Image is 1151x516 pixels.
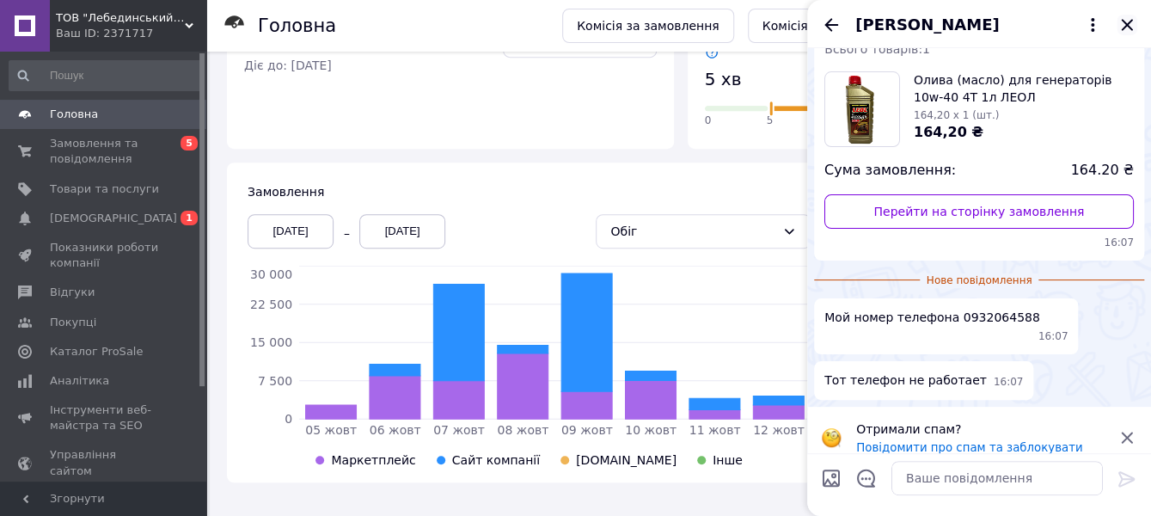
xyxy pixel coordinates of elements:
[50,181,159,197] span: Товари та послуги
[994,375,1024,390] span: 16:07 12.10.2025
[50,402,159,433] span: Інструменти веб-майстра та SEO
[50,285,95,300] span: Відгуки
[50,136,159,167] span: Замовлення та повідомлення
[705,28,894,58] span: Швидкість відповіді в чаті, хв
[824,42,930,56] span: Всього товарів: 1
[56,26,206,41] div: Ваш ID: 2371717
[576,453,677,467] span: [DOMAIN_NAME]
[855,467,878,489] button: Відкрити шаблони відповідей
[824,309,1040,326] span: Мой номер телефона 0932064588
[258,373,292,387] tspan: 7 500
[433,423,485,437] tspan: 07 жовт
[705,67,742,92] span: 5 хв
[285,412,292,426] tspan: 0
[250,297,292,310] tspan: 22 500
[181,211,198,225] span: 1
[50,240,159,271] span: Показники роботи компанії
[497,423,548,437] tspan: 08 жовт
[248,214,334,249] div: [DATE]
[713,453,743,467] span: Інше
[331,453,415,467] span: Маркетплейс
[244,57,407,74] span: Діє до: [DATE]
[1038,329,1068,344] span: 16:07 12.10.2025
[835,72,891,146] img: 6430179961_w160_h160_oliva-maslo-dlya.jpg
[250,335,292,349] tspan: 15 000
[821,15,842,35] button: Назад
[914,109,999,121] span: 164,20 x 1 (шт.)
[753,423,805,437] tspan: 12 жовт
[181,136,198,150] span: 5
[610,222,775,241] div: Обіг
[824,372,987,390] span: Тот телефон не работает
[50,373,109,389] span: Аналітика
[920,273,1039,288] span: Нове повідомлення
[561,423,613,437] tspan: 09 жовт
[50,315,96,330] span: Покупці
[359,214,445,249] div: [DATE]
[914,124,983,140] span: 164,20 ₴
[305,423,357,437] tspan: 05 жовт
[1071,161,1134,181] span: 164.20 ₴
[821,427,842,448] img: :face_with_monocle:
[452,453,540,467] span: Сайт компанії
[50,211,177,226] span: [DEMOGRAPHIC_DATA]
[625,423,677,437] tspan: 10 жовт
[824,194,1134,229] a: Перейти на сторінку замовлення
[50,107,98,122] span: Головна
[1117,15,1137,35] button: Закрити
[767,114,774,128] span: 5
[50,447,159,478] span: Управління сайтом
[250,267,292,281] tspan: 30 000
[370,423,421,437] tspan: 06 жовт
[562,9,734,43] a: Комісія за замовлення
[824,161,956,181] span: Сума замовлення:
[9,60,203,91] input: Пошук
[824,236,1134,250] span: 16:07 12.10.2025
[50,344,143,359] span: Каталог ProSale
[689,423,741,437] tspan: 11 жовт
[855,14,999,36] span: [PERSON_NAME]
[258,15,336,36] h1: Головна
[856,441,1082,454] button: Повідомити про спам та заблокувати
[914,71,1134,106] span: Олива (масло) для генераторів 10w-40 4Т 1л ЛЕОЛ
[855,14,1103,36] button: [PERSON_NAME]
[56,10,185,26] span: ТОВ "Лебединський нафтомаслозавод"
[856,421,1106,438] p: Отримали спам?
[248,185,324,199] span: Замовлення
[748,9,935,43] a: Комісія на сайті компанії
[705,114,712,128] span: 0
